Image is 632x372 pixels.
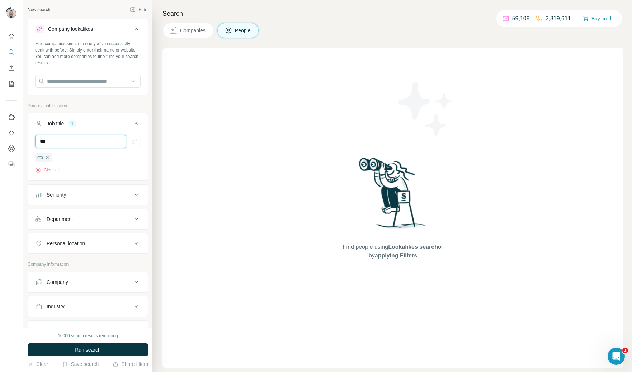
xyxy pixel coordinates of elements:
[28,274,148,291] button: Company
[28,211,148,228] button: Department
[375,252,417,259] span: applying Filters
[47,240,85,247] div: Personal location
[6,7,17,19] img: Avatar
[6,30,17,43] button: Quick start
[6,111,17,124] button: Use Surfe on LinkedIn
[512,14,530,23] p: 59,109
[546,14,571,23] p: 2,319,611
[37,154,43,161] span: cto
[6,77,17,90] button: My lists
[113,361,148,368] button: Share filters
[162,9,623,19] h4: Search
[622,348,628,353] span: 1
[393,77,458,141] img: Surfe Illustration - Stars
[28,235,148,252] button: Personal location
[62,361,99,368] button: Save search
[6,126,17,139] button: Use Surfe API
[356,156,430,236] img: Surfe Illustration - Woman searching with binoculars
[75,346,101,353] span: Run search
[388,244,438,250] span: Lookalikes search
[6,158,17,171] button: Feedback
[48,25,93,33] div: Company lookalikes
[28,261,148,267] p: Company information
[28,343,148,356] button: Run search
[47,191,66,198] div: Seniority
[47,303,65,310] div: Industry
[180,27,206,34] span: Companies
[583,14,616,24] button: Buy credits
[125,4,152,15] button: Hide
[28,102,148,109] p: Personal information
[47,279,68,286] div: Company
[35,40,141,66] div: Find companies similar to one you've successfully dealt with before. Simply enter their name or w...
[6,62,17,74] button: Enrich CSV
[28,20,148,40] button: Company lookalikes
[6,142,17,155] button: Dashboard
[28,115,148,135] button: Job title1
[28,298,148,315] button: Industry
[28,6,50,13] div: New search
[47,216,73,223] div: Department
[28,186,148,203] button: Seniority
[47,120,64,127] div: Job title
[235,27,251,34] span: People
[68,120,76,127] div: 1
[58,333,118,339] div: 10000 search results remaining
[28,361,48,368] button: Clear
[6,46,17,59] button: Search
[28,322,148,339] button: HQ location
[335,243,450,260] span: Find people using or by
[608,348,625,365] iframe: Intercom live chat
[47,327,73,334] div: HQ location
[35,167,60,173] button: Clear all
